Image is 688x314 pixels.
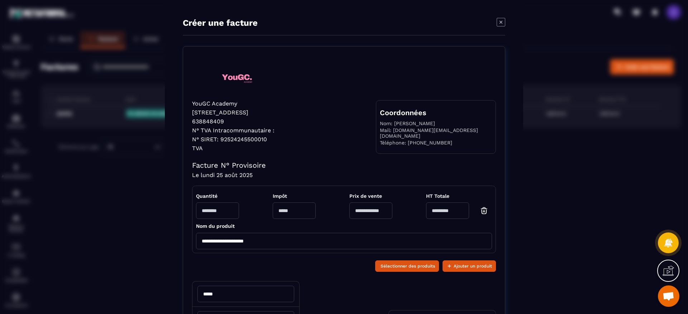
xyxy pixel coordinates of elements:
[192,136,274,143] p: N° SIRET: 92524245500010
[375,260,439,272] button: Sélectionner des produits
[192,161,496,170] h4: Facture N° Provisoire
[380,140,492,146] p: Téléphone: [PHONE_NUMBER]
[426,193,492,199] span: HT Totale
[658,285,679,307] a: Ouvrir le chat
[192,172,496,178] h4: Le lundi 25 août 2025
[192,118,274,125] p: 638848409
[196,223,235,229] span: Nom du produit
[192,100,274,107] p: YouGC Academy
[380,108,492,117] h4: Coordonnées
[380,127,492,140] p: Mail: [DOMAIN_NAME][EMAIL_ADDRESS][DOMAIN_NAME]
[380,121,492,127] p: Nom: [PERSON_NAME]
[454,263,492,270] span: Ajouter un produit
[273,193,316,199] span: Impôt
[443,260,496,272] button: Ajouter un produit
[183,18,258,28] p: Créer une facture
[192,127,274,134] p: N° TVA Intracommunautaire :
[381,263,435,270] span: Sélectionner des produits
[349,193,392,199] span: Prix de vente
[196,193,239,199] span: Quantité
[192,109,274,116] p: [STREET_ADDRESS]
[192,55,282,100] img: logo
[192,145,274,152] p: TVA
